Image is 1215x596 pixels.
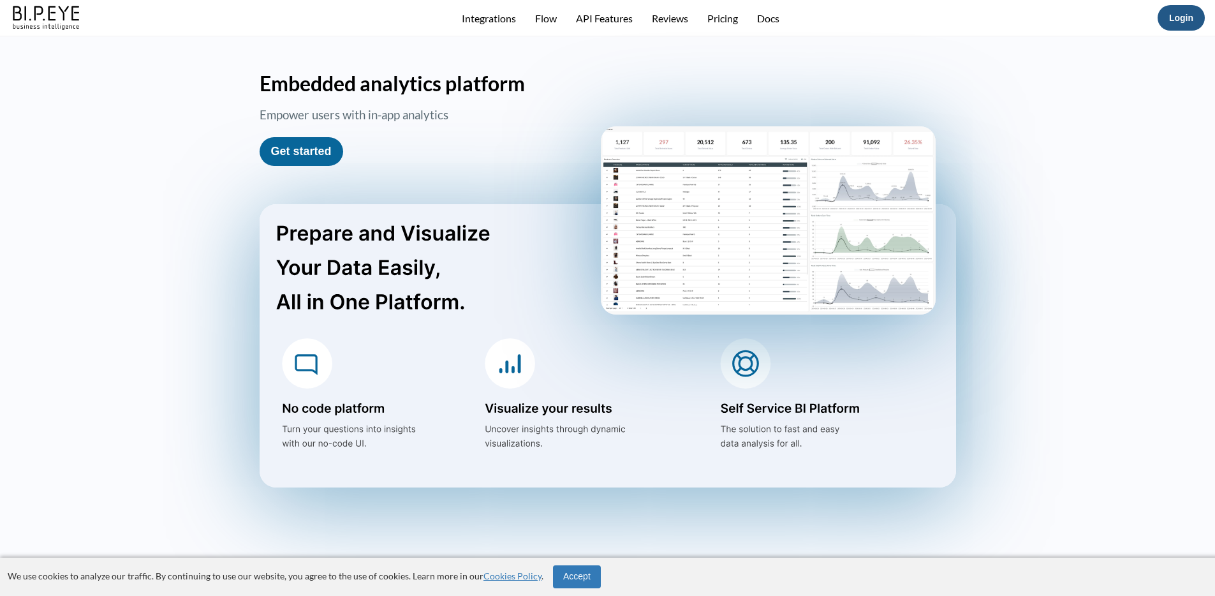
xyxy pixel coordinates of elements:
[10,3,84,31] img: bipeye-logo
[576,12,633,24] a: API Features
[757,12,779,24] a: Docs
[260,137,343,166] button: Get started
[707,12,738,24] a: Pricing
[553,565,601,588] button: Accept
[652,12,688,24] a: Reviews
[601,126,936,315] img: homePageScreen2.png
[535,12,557,24] a: Flow
[462,12,516,24] a: Integrations
[1158,5,1205,31] button: Login
[483,570,541,581] a: Cookies Policy
[8,570,543,583] p: We use cookies to analyze our traffic. By continuing to use our website, you agree to the use of ...
[1169,13,1193,23] a: Login
[260,71,956,96] h1: Embedded analytics platform
[271,145,332,158] a: Get started
[260,108,594,126] h3: Empower users with in-app analytics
